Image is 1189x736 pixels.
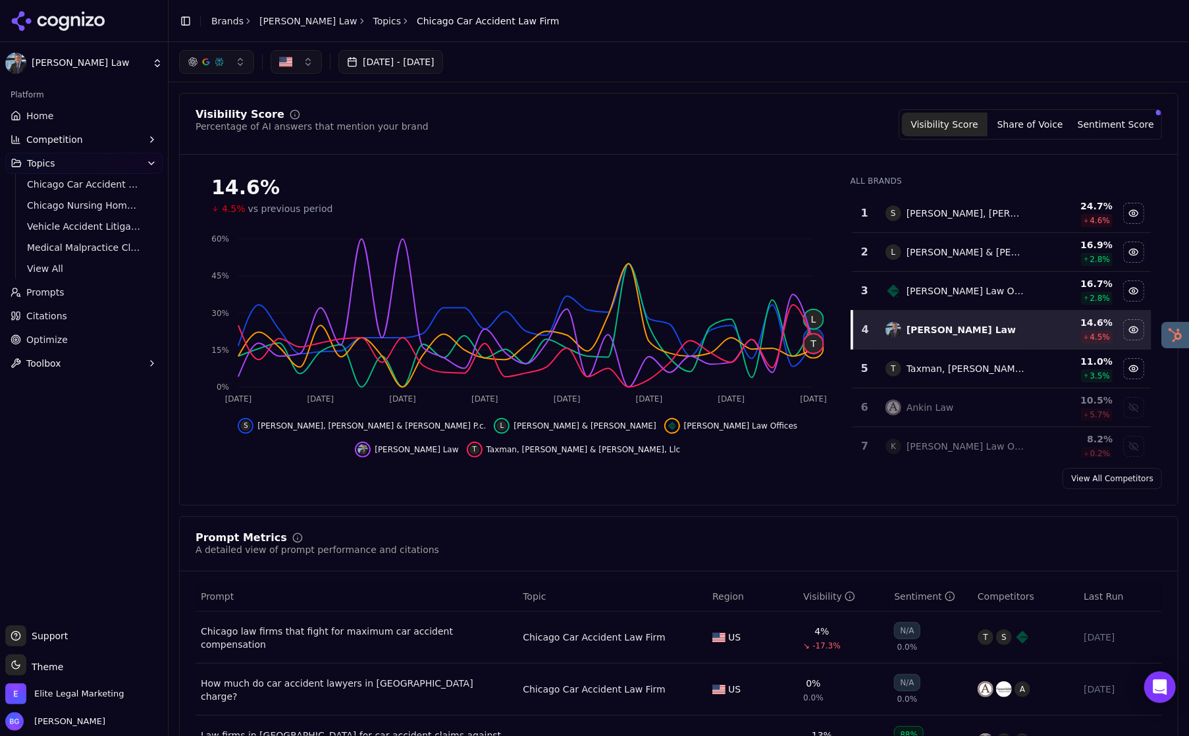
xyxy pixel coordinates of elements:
div: 4 [859,322,872,338]
tspan: [DATE] [800,394,827,404]
button: Share of Voice [988,113,1073,136]
button: Hide clifford law offices data [1123,280,1144,302]
span: Competitors [978,590,1034,603]
span: vs previous period [248,202,333,215]
button: Open user button [5,712,105,731]
span: 5.7 % [1090,409,1111,420]
div: [PERSON_NAME], [PERSON_NAME] & [PERSON_NAME] P.c. [907,207,1025,220]
span: Chicago Nursing Home Law Firm [27,199,142,212]
div: 11.0 % [1035,355,1113,368]
span: 0.0% [803,693,824,703]
div: N/A [894,674,920,691]
div: 24.7 % [1035,199,1113,213]
span: 2.8 % [1090,293,1111,303]
div: 7 [857,438,872,454]
span: Last Run [1084,590,1123,603]
button: Toolbox [5,353,163,374]
img: clifford law offices [885,283,901,299]
span: Chicago Car Accident Law Firm [27,178,142,191]
span: US [728,631,741,644]
div: 8.2 % [1035,433,1113,446]
div: [DATE] [1084,631,1157,644]
th: Region [707,582,798,612]
button: [DATE] - [DATE] [338,50,443,74]
div: 2 [857,244,872,260]
tspan: [DATE] [636,394,663,404]
div: 14.6% [211,176,824,199]
span: Medical Malpractice Claims [27,241,142,254]
a: Chicago Car Accident Law Firm [523,683,666,696]
span: T [469,444,480,455]
div: [PERSON_NAME] Law Offices [907,440,1025,453]
tspan: [DATE] [718,394,745,404]
img: US flag [712,685,726,695]
span: S [885,205,901,221]
div: Platform [5,84,163,105]
span: T [978,629,993,645]
button: Topics [5,153,163,174]
img: clifford law offices [667,421,677,431]
tspan: 30% [211,309,229,318]
div: [DATE] [1084,683,1157,696]
span: Optimize [26,333,68,346]
button: Open organization switcher [5,683,124,704]
button: Competition [5,129,163,150]
div: 10.5 % [1035,394,1113,407]
a: Topics [373,14,402,28]
span: [PERSON_NAME], [PERSON_NAME] & [PERSON_NAME] P.c. [257,421,486,431]
span: Theme [26,662,63,672]
tr: 7K[PERSON_NAME] Law Offices8.2%0.2%Show kreisman law offices data [852,427,1151,466]
span: ↘ [803,641,810,651]
span: Prompt [201,590,234,603]
span: US [728,683,741,696]
img: US flag [712,633,726,643]
div: 6 [857,400,872,415]
span: Home [26,109,53,122]
span: 0.2 % [1090,448,1111,459]
tspan: 15% [211,346,229,355]
span: 2.8 % [1090,254,1111,265]
div: Ankin Law [907,401,954,414]
a: Chicago law firms that fight for maximum car accident compensation [201,625,512,651]
a: Chicago Car Accident Law Firm [523,631,666,644]
tr: 3clifford law offices[PERSON_NAME] Law Offices16.7%2.8%Hide clifford law offices data [852,272,1151,311]
div: 16.7 % [1035,277,1113,290]
div: 0% [806,677,820,690]
div: Prompt Metrics [196,533,287,543]
th: Topic [517,582,707,612]
div: 16.9 % [1035,238,1113,251]
a: Chicago Nursing Home Law Firm [22,196,147,215]
div: Visibility [803,590,855,603]
tr: 6ankin lawAnkin Law10.5%5.7%Show ankin law data [852,388,1151,427]
a: Home [5,105,163,126]
span: L [885,244,901,260]
span: Citations [26,309,67,323]
div: Visibility Score [196,109,284,120]
span: 4.5 % [1090,332,1111,342]
a: How much do car accident lawyers in [GEOGRAPHIC_DATA] charge? [201,677,512,703]
th: brandMentionRate [798,582,889,612]
tr: 5TTaxman, [PERSON_NAME] & [PERSON_NAME], Llc11.0%3.5%Hide taxman, pollock, murray & bekkerman, ll... [852,350,1151,388]
img: rosenfeld injury lawyers [996,681,1012,697]
button: Sentiment Score [1073,113,1159,136]
a: [PERSON_NAME] Law [259,14,357,28]
tspan: [DATE] [307,394,334,404]
span: Topic [523,590,546,603]
nav: breadcrumb [211,14,560,28]
img: Elite Legal Marketing [5,683,26,704]
div: Taxman, [PERSON_NAME] & [PERSON_NAME], Llc [907,362,1025,375]
span: [PERSON_NAME] Law [32,57,147,69]
a: Citations [5,305,163,327]
img: clifford law offices [1015,629,1030,645]
button: Show kreisman law offices data [1123,436,1144,457]
span: 0.0% [897,694,918,704]
button: Hide clifford law offices data [664,418,797,434]
tspan: [DATE] [389,394,416,404]
span: 3.5 % [1090,371,1111,381]
div: Percentage of AI answers that mention your brand [196,120,429,133]
span: Region [712,590,744,603]
span: Competition [26,133,83,146]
